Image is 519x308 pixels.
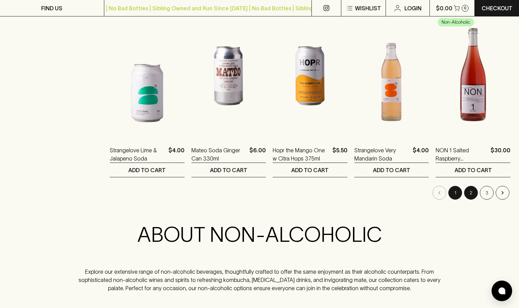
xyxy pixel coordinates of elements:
[354,163,429,177] button: ADD TO CART
[191,146,247,163] a: Mateo Soda Ginger Can 330ml
[41,4,62,12] p: FIND US
[273,16,347,136] img: Hopr the Mango One w Citra Hops 375ml
[496,186,509,200] button: Go to next page
[168,146,185,163] p: $4.00
[436,4,452,12] p: $0.00
[110,186,510,200] nav: pagination navigation
[110,163,185,177] button: ADD TO CART
[413,146,429,163] p: $4.00
[404,4,422,12] p: Login
[355,4,381,12] p: Wishlist
[373,166,410,174] p: ADD TO CART
[480,186,494,200] button: Go to page 3
[332,146,347,163] p: $5.50
[436,163,510,177] button: ADD TO CART
[448,186,462,200] button: page 1
[273,163,347,177] button: ADD TO CART
[498,287,505,294] img: bubble-icon
[354,146,410,163] a: Strangelove Very Mandarin Soda
[191,16,266,136] img: Mateo Soda Ginger Can 330ml
[78,222,441,247] h2: ABOUT NON-ALCOHOLIC
[128,166,166,174] p: ADD TO CART
[455,166,492,174] p: ADD TO CART
[110,16,185,136] img: Strangelove Lime & Jalapeno Soda
[273,146,330,163] a: Hopr the Mango One w Citra Hops 375ml
[210,166,247,174] p: ADD TO CART
[464,6,467,10] p: 0
[78,268,441,292] p: Explore our extensive range of non-alcoholic beverages, thoughtfully crafted to offer the same en...
[291,166,329,174] p: ADD TO CART
[436,146,488,163] a: NON 1 Salted Raspberry Chamomile
[191,163,266,177] button: ADD TO CART
[491,146,510,163] p: $30.00
[110,146,166,163] a: Strangelove Lime & Jalapeno Soda
[436,16,510,136] img: NON 1 Salted Raspberry Chamomile
[464,186,478,200] button: Go to page 2
[354,16,429,136] img: Strangelove Very Mandarin Soda
[249,146,266,163] p: $6.00
[482,4,512,12] p: Checkout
